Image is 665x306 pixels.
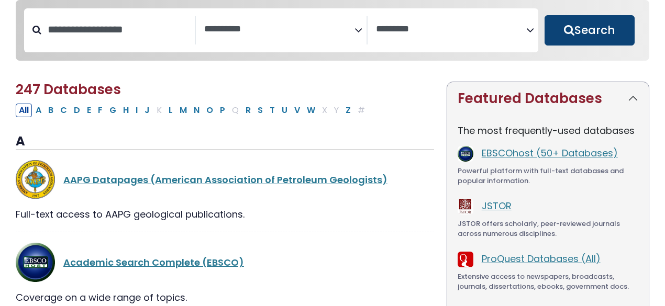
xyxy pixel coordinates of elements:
[376,24,526,35] textarea: Search
[63,256,244,269] a: Academic Search Complete (EBSCO)
[482,252,601,265] a: ProQuest Databases (All)
[16,134,434,150] h3: A
[84,104,94,117] button: Filter Results E
[204,24,354,35] textarea: Search
[16,80,121,99] span: 247 Databases
[165,104,176,117] button: Filter Results L
[106,104,119,117] button: Filter Results G
[279,104,291,117] button: Filter Results U
[71,104,83,117] button: Filter Results D
[176,104,190,117] button: Filter Results M
[120,104,132,117] button: Filter Results H
[304,104,318,117] button: Filter Results W
[132,104,141,117] button: Filter Results I
[203,104,216,117] button: Filter Results O
[16,290,434,304] div: Coverage on a wide range of topics.
[16,104,32,117] button: All
[267,104,278,117] button: Filter Results T
[545,15,635,46] button: Submit for Search Results
[32,104,45,117] button: Filter Results A
[57,104,70,117] button: Filter Results C
[141,104,153,117] button: Filter Results J
[482,146,618,160] a: EBSCOhost (50+ Databases)
[458,166,638,186] div: Powerful platform with full-text databases and popular information.
[41,21,195,38] input: Search database by title or keyword
[242,104,254,117] button: Filter Results R
[16,207,434,221] div: Full-text access to AAPG geological publications.
[45,104,57,117] button: Filter Results B
[458,271,638,292] div: Extensive access to newspapers, broadcasts, journals, dissertations, ebooks, government docs.
[63,173,387,186] a: AAPG Datapages (American Association of Petroleum Geologists)
[458,123,638,138] p: The most frequently-used databases
[95,104,106,117] button: Filter Results F
[217,104,228,117] button: Filter Results P
[291,104,303,117] button: Filter Results V
[191,104,203,117] button: Filter Results N
[342,104,354,117] button: Filter Results Z
[482,199,512,212] a: JSTOR
[254,104,266,117] button: Filter Results S
[447,82,649,115] button: Featured Databases
[16,103,369,116] div: Alpha-list to filter by first letter of database name
[458,219,638,239] div: JSTOR offers scholarly, peer-reviewed journals across numerous disciplines.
